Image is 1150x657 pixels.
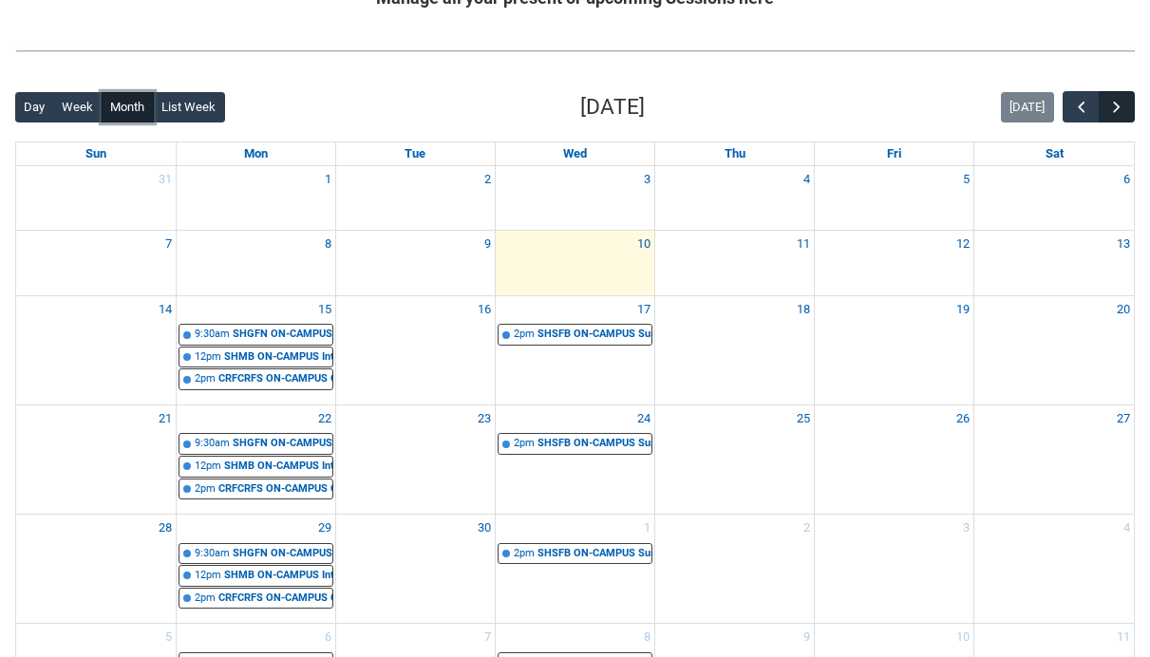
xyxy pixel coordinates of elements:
[16,166,176,231] td: Go to August 31, 2025
[514,327,535,343] div: 2pm
[161,624,176,650] a: Go to October 5, 2025
[1063,91,1099,122] button: Previous Month
[952,296,973,323] a: Go to September 19, 2025
[155,515,176,541] a: Go to September 28, 2025
[314,515,335,541] a: Go to September 29, 2025
[640,515,654,541] a: Go to October 1, 2025
[495,515,654,624] td: Go to October 1, 2025
[218,481,332,497] div: CRFCRFS ON-CAMPUS Creative Foundations (Tutorial 2) | Room 105 ([GEOGRAPHIC_DATA].) (capacity x30...
[559,142,591,165] a: Wednesday
[655,515,815,624] td: Go to October 2, 2025
[176,231,335,296] td: Go to September 8, 2025
[195,327,230,343] div: 9:30am
[233,546,332,562] div: SHGFN ON-CAMPUS Global Fashion Narratives Group 1 STAGE 1 | Studio 2 ([PERSON_NAME] St.) (capacit...
[537,327,651,343] div: SHSFB ON-CAMPUS Sustainable Fashion Business STAGE 1 | Studio 8/Materials Library ([PERSON_NAME][...
[959,515,973,541] a: Go to October 3, 2025
[815,295,974,404] td: Go to September 19, 2025
[495,295,654,404] td: Go to September 17, 2025
[218,371,332,387] div: CRFCRFS ON-CAMPUS Creative Foundations (Tutorial 2) | Room 105 ([GEOGRAPHIC_DATA].) (capacity x30...
[655,231,815,296] td: Go to September 11, 2025
[321,231,335,257] a: Go to September 8, 2025
[514,436,535,452] div: 2pm
[481,231,495,257] a: Go to September 9, 2025
[16,515,176,624] td: Go to September 28, 2025
[314,296,335,323] a: Go to September 15, 2025
[53,92,103,122] button: Week
[195,591,216,607] div: 2pm
[233,327,332,343] div: SHGFN ON-CAMPUS Global Fashion Narratives Group 1 STAGE 1 | Studio 2 ([PERSON_NAME] St.) (capacit...
[16,404,176,514] td: Go to September 21, 2025
[815,515,974,624] td: Go to October 3, 2025
[195,546,230,562] div: 9:30am
[952,405,973,432] a: Go to September 26, 2025
[1120,166,1134,193] a: Go to September 6, 2025
[314,405,335,432] a: Go to September 22, 2025
[1001,92,1054,122] button: [DATE]
[321,166,335,193] a: Go to September 1, 2025
[481,624,495,650] a: Go to October 7, 2025
[815,404,974,514] td: Go to September 26, 2025
[1099,91,1135,122] button: Next Month
[959,166,973,193] a: Go to September 5, 2025
[335,295,495,404] td: Go to September 16, 2025
[233,436,332,452] div: SHGFN ON-CAMPUS Global Fashion Narratives Group 1 STAGE 1 | Studio 2 ([PERSON_NAME] St.) (capacit...
[800,624,814,650] a: Go to October 9, 2025
[974,295,1134,404] td: Go to September 20, 2025
[224,349,332,366] div: SHMB ON-CAMPUS Introduction to Marketing and Branding STAGE 1 | [GEOGRAPHIC_DATA] ([PERSON_NAME] ...
[474,296,495,323] a: Go to September 16, 2025
[655,295,815,404] td: Go to September 18, 2025
[224,459,332,475] div: SHMB ON-CAMPUS Introduction to Marketing and Branding STAGE 1 | [GEOGRAPHIC_DATA] ([PERSON_NAME] ...
[495,404,654,514] td: Go to September 24, 2025
[800,515,814,541] a: Go to October 2, 2025
[155,405,176,432] a: Go to September 21, 2025
[155,296,176,323] a: Go to September 14, 2025
[495,231,654,296] td: Go to September 10, 2025
[335,404,495,514] td: Go to September 23, 2025
[721,142,749,165] a: Thursday
[16,231,176,296] td: Go to September 7, 2025
[82,142,110,165] a: Sunday
[633,231,654,257] a: Go to September 10, 2025
[161,231,176,257] a: Go to September 7, 2025
[655,404,815,514] td: Go to September 25, 2025
[195,481,216,497] div: 2pm
[16,295,176,404] td: Go to September 14, 2025
[321,624,335,650] a: Go to October 6, 2025
[195,436,230,452] div: 9:30am
[102,92,154,122] button: Month
[176,515,335,624] td: Go to September 29, 2025
[800,166,814,193] a: Go to September 4, 2025
[974,231,1134,296] td: Go to September 13, 2025
[195,371,216,387] div: 2pm
[655,166,815,231] td: Go to September 4, 2025
[474,515,495,541] a: Go to September 30, 2025
[815,166,974,231] td: Go to September 5, 2025
[1113,624,1134,650] a: Go to October 11, 2025
[537,436,651,452] div: SHSFB ON-CAMPUS Sustainable Fashion Business STAGE 1 | Studio 8/Materials Library ([PERSON_NAME][...
[195,459,221,475] div: 12pm
[176,295,335,404] td: Go to September 15, 2025
[640,624,654,650] a: Go to October 8, 2025
[1120,515,1134,541] a: Go to October 4, 2025
[240,142,272,165] a: Monday
[974,515,1134,624] td: Go to October 4, 2025
[153,92,225,122] button: List Week
[952,624,973,650] a: Go to October 10, 2025
[537,546,651,562] div: SHSFB ON-CAMPUS Sustainable Fashion Business STAGE 1 | Studio 8/Materials Library ([PERSON_NAME][...
[195,349,221,366] div: 12pm
[15,92,54,122] button: Day
[514,546,535,562] div: 2pm
[155,166,176,193] a: Go to August 31, 2025
[974,404,1134,514] td: Go to September 27, 2025
[633,296,654,323] a: Go to September 17, 2025
[481,166,495,193] a: Go to September 2, 2025
[793,405,814,432] a: Go to September 25, 2025
[195,568,221,584] div: 12pm
[640,166,654,193] a: Go to September 3, 2025
[883,142,905,165] a: Friday
[974,166,1134,231] td: Go to September 6, 2025
[1113,296,1134,323] a: Go to September 20, 2025
[401,142,429,165] a: Tuesday
[15,41,1135,60] img: REDU_GREY_LINE
[793,296,814,323] a: Go to September 18, 2025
